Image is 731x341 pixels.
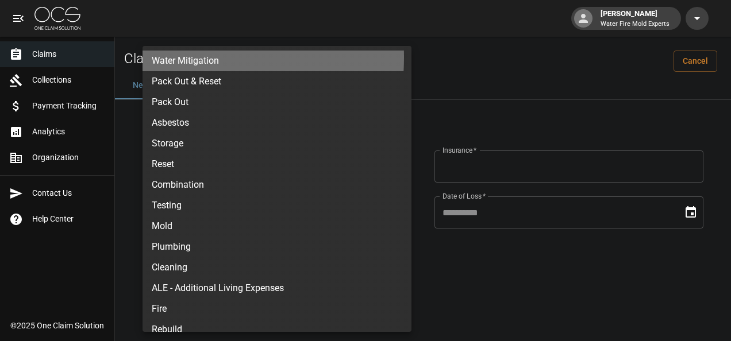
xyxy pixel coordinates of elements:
[143,113,411,133] li: Asbestos
[143,278,411,299] li: ALE - Additional Living Expenses
[143,133,411,154] li: Storage
[143,257,411,278] li: Cleaning
[143,216,411,237] li: Mold
[143,175,411,195] li: Combination
[143,299,411,319] li: Fire
[143,237,411,257] li: Plumbing
[143,319,411,340] li: Rebuild
[143,92,411,113] li: Pack Out
[143,195,411,216] li: Testing
[143,51,411,71] li: Water Mitigation
[143,71,411,92] li: Pack Out & Reset
[143,154,411,175] li: Reset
